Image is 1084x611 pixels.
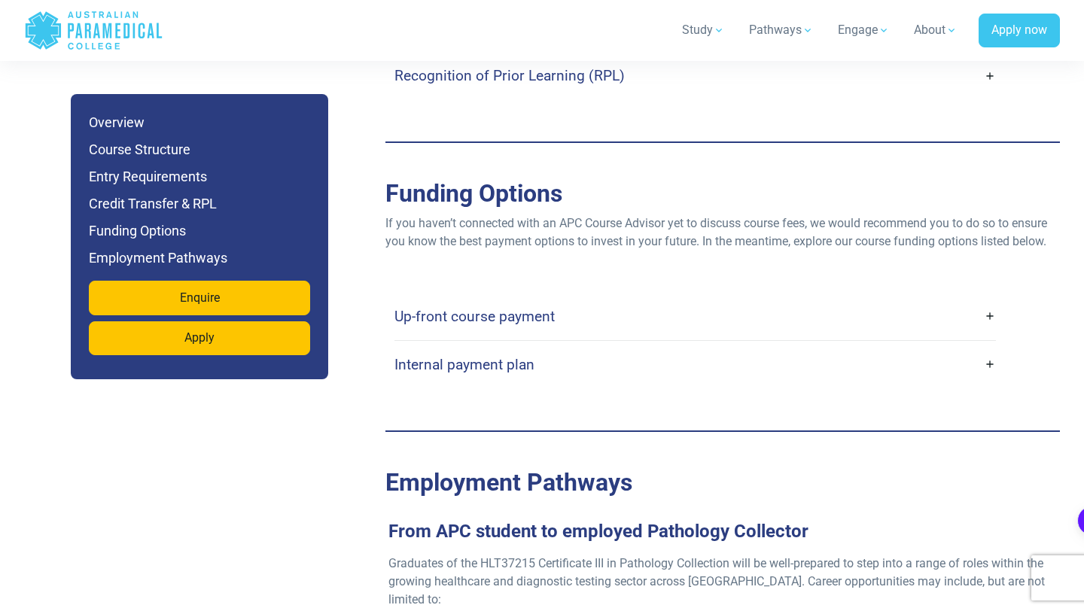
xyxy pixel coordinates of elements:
a: About [905,9,967,51]
p: If you haven’t connected with an APC Course Advisor yet to discuss course fees, we would recommen... [385,214,1060,251]
a: Apply now [979,14,1060,48]
a: Australian Paramedical College [24,6,163,55]
a: Pathways [740,9,823,51]
h4: Up-front course payment [394,308,555,325]
a: Study [673,9,734,51]
h4: Recognition of Prior Learning (RPL) [394,67,625,84]
h2: Funding Options [385,179,1060,208]
h2: Employment Pathways [385,468,1060,497]
a: Engage [829,9,899,51]
h3: From APC student to employed Pathology Collector [379,521,1054,543]
a: Internal payment plan [394,347,996,382]
p: Graduates of the HLT37215 Certificate III in Pathology Collection will be well-prepared to step i... [388,555,1045,609]
a: Up-front course payment [394,299,996,334]
a: Recognition of Prior Learning (RPL) [394,58,996,93]
h4: Internal payment plan [394,356,534,373]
